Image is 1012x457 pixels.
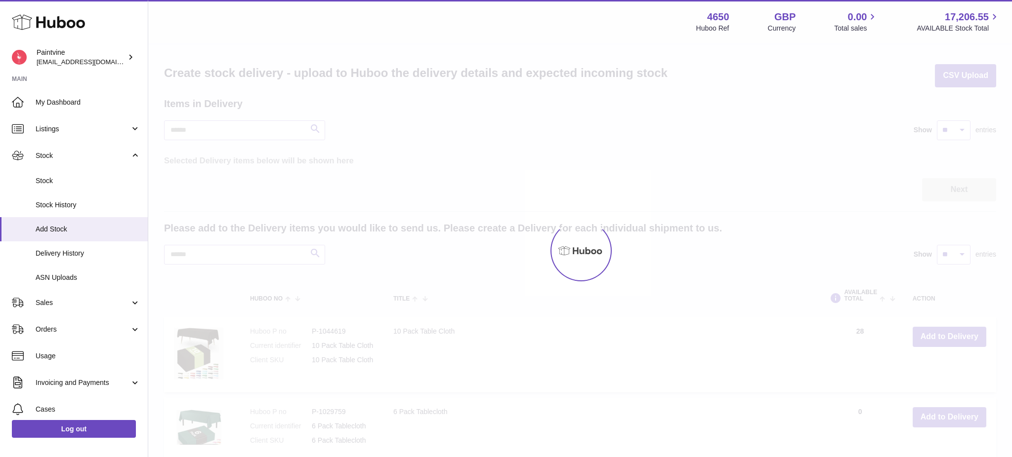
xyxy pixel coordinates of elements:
[36,249,140,258] span: Delivery History
[12,420,136,438] a: Log out
[36,351,140,361] span: Usage
[36,200,140,210] span: Stock History
[768,24,796,33] div: Currency
[12,50,27,65] img: internalAdmin-4650@internal.huboo.com
[696,24,729,33] div: Huboo Ref
[707,10,729,24] strong: 4650
[36,151,130,160] span: Stock
[36,225,140,234] span: Add Stock
[774,10,796,24] strong: GBP
[36,124,130,134] span: Listings
[36,176,140,186] span: Stock
[36,405,140,414] span: Cases
[834,10,878,33] a: 0.00 Total sales
[37,48,126,67] div: Paintvine
[848,10,867,24] span: 0.00
[36,378,130,387] span: Invoicing and Payments
[37,58,145,66] span: [EMAIL_ADDRESS][DOMAIN_NAME]
[917,24,1000,33] span: AVAILABLE Stock Total
[36,298,130,307] span: Sales
[36,98,140,107] span: My Dashboard
[945,10,989,24] span: 17,206.55
[917,10,1000,33] a: 17,206.55 AVAILABLE Stock Total
[36,273,140,282] span: ASN Uploads
[36,325,130,334] span: Orders
[834,24,878,33] span: Total sales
